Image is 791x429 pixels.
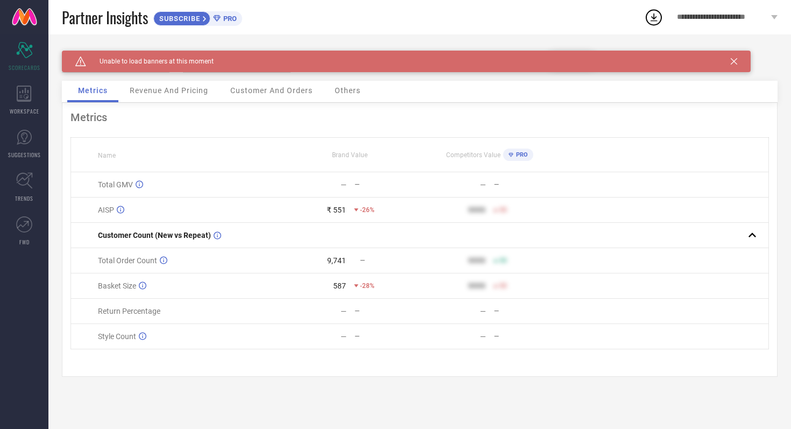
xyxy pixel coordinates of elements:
[327,256,346,265] div: 9,741
[154,15,203,23] span: SUBSCRIBE
[468,256,485,265] div: 9999
[9,64,40,72] span: SCORECARDS
[494,181,559,188] div: —
[98,231,211,240] span: Customer Count (New vs Repeat)
[499,282,507,290] span: 50
[62,51,169,58] div: Brand
[499,257,507,264] span: 50
[360,206,375,214] span: -26%
[480,307,486,315] div: —
[78,86,108,95] span: Metrics
[153,9,242,26] a: SUBSCRIBEPRO
[98,180,133,189] span: Total GMV
[98,256,157,265] span: Total Order Count
[15,194,33,202] span: TRENDS
[8,151,41,159] span: SUGGESTIONS
[327,206,346,214] div: ₹ 551
[332,151,368,159] span: Brand Value
[98,307,160,315] span: Return Percentage
[468,206,485,214] div: 9999
[360,282,375,290] span: -28%
[19,238,30,246] span: FWD
[130,86,208,95] span: Revenue And Pricing
[86,58,214,65] span: Unable to load banners at this moment
[355,181,419,188] div: —
[513,151,528,158] span: PRO
[360,257,365,264] span: —
[98,152,116,159] span: Name
[355,307,419,315] div: —
[62,6,148,29] span: Partner Insights
[98,332,136,341] span: Style Count
[355,333,419,340] div: —
[480,332,486,341] div: —
[499,206,507,214] span: 50
[468,282,485,290] div: 9999
[494,307,559,315] div: —
[10,107,39,115] span: WORKSPACE
[70,111,769,124] div: Metrics
[494,333,559,340] div: —
[98,282,136,290] span: Basket Size
[341,332,347,341] div: —
[341,307,347,315] div: —
[230,86,313,95] span: Customer And Orders
[341,180,347,189] div: —
[221,15,237,23] span: PRO
[446,151,500,159] span: Competitors Value
[335,86,361,95] span: Others
[480,180,486,189] div: —
[98,206,114,214] span: AISP
[644,8,663,27] div: Open download list
[333,282,346,290] div: 587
